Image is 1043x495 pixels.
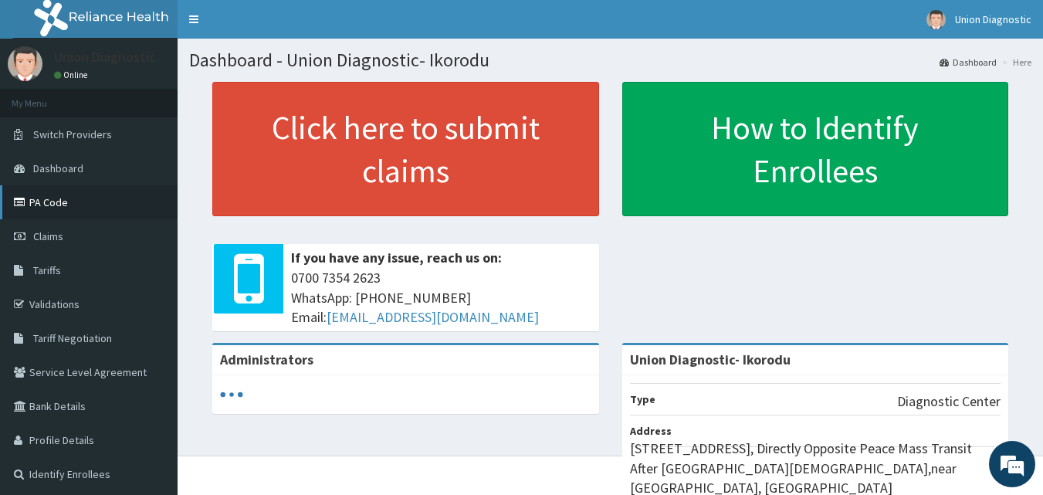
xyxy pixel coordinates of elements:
b: Type [630,392,655,406]
a: How to Identify Enrollees [622,82,1009,216]
span: Tariffs [33,263,61,277]
b: Address [630,424,672,438]
img: User Image [926,10,946,29]
span: Union Diagnostic [955,12,1031,26]
span: Dashboard [33,161,83,175]
a: [EMAIL_ADDRESS][DOMAIN_NAME] [327,308,539,326]
p: Diagnostic Center [897,392,1001,412]
span: 0700 7354 2623 WhatsApp: [PHONE_NUMBER] Email: [291,268,591,327]
svg: audio-loading [220,383,243,406]
h1: Dashboard - Union Diagnostic- Ikorodu [189,50,1031,70]
a: Click here to submit claims [212,82,599,216]
strong: Union Diagnostic- Ikorodu [630,351,791,368]
a: Online [54,70,91,80]
b: If you have any issue, reach us on: [291,249,502,266]
span: Tariff Negotiation [33,331,112,345]
span: Claims [33,229,63,243]
li: Here [998,56,1031,69]
b: Administrators [220,351,313,368]
a: Dashboard [940,56,997,69]
img: User Image [8,46,42,81]
span: Switch Providers [33,127,112,141]
p: Union Diagnostic [54,50,156,64]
